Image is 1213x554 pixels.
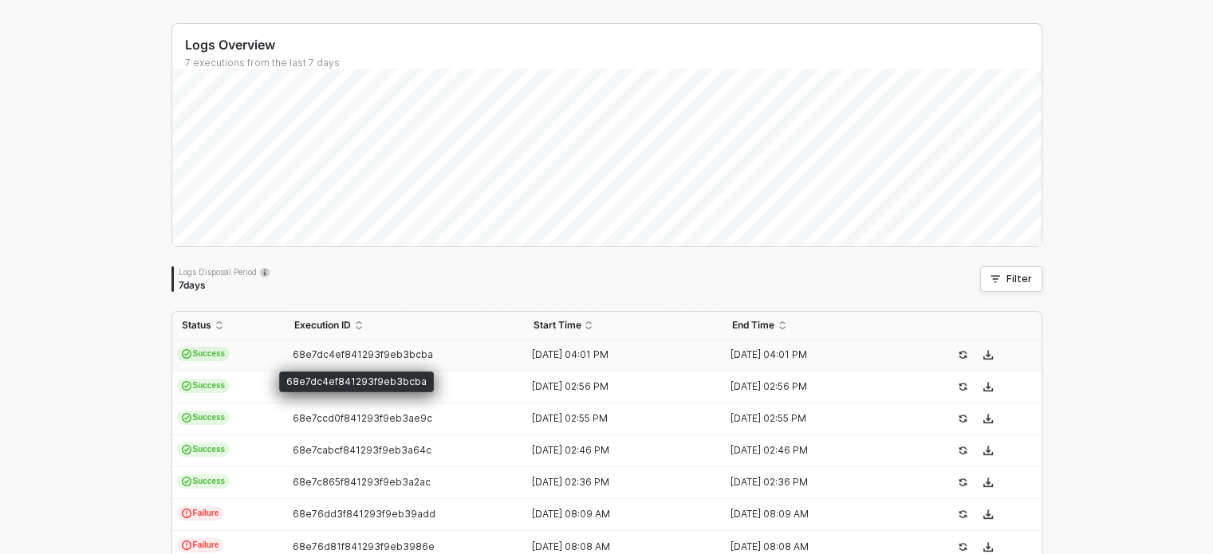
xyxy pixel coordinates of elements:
span: 68e7cabcf841293f9eb3a64c [293,444,431,456]
div: 68e7dc4ef841293f9eb3bcba [279,371,434,392]
th: Execution ID [285,312,524,340]
span: Success [177,379,230,393]
span: Success [177,411,230,425]
span: icon-download [983,509,993,519]
span: icon-cards [182,445,191,454]
div: [DATE] 02:46 PM [523,444,710,457]
span: End Time [732,319,774,332]
span: Success [177,474,230,489]
th: Status [172,312,285,340]
div: [DATE] 02:46 PM [723,444,909,457]
button: Filter [980,266,1042,292]
div: [DATE] 08:08 AM [523,540,710,553]
span: icon-cards [182,413,191,422]
div: [DATE] 02:56 PM [523,380,710,393]
span: icon-success-page [958,350,967,360]
th: End Time [723,312,922,340]
span: icon-exclamation [182,540,191,550]
div: [DATE] 02:56 PM [723,380,909,393]
div: [DATE] 02:55 PM [723,412,909,425]
div: [DATE] 08:09 AM [723,508,909,521]
span: Success [177,347,230,361]
span: icon-success-page [958,446,967,455]
span: Failure [177,538,224,552]
span: icon-success-page [958,542,967,552]
span: 68e7ccd0f841293f9eb3ae9c [293,412,432,424]
span: icon-success-page [958,414,967,423]
div: [DATE] 02:55 PM [523,412,710,425]
th: Start Time [523,312,723,340]
span: icon-download [983,382,993,391]
div: [DATE] 04:01 PM [523,348,710,361]
div: [DATE] 02:36 PM [723,476,909,489]
span: icon-success-page [958,509,967,519]
div: Logs Disposal Period [179,266,270,277]
span: icon-download [983,446,993,455]
span: Execution ID [294,319,351,332]
span: 68e76dd3f841293f9eb39add [293,508,435,520]
div: Logs Overview [185,37,1042,53]
span: Status [182,319,211,332]
div: Filter [1006,273,1032,285]
span: icon-exclamation [182,509,191,518]
span: icon-cards [182,381,191,391]
span: icon-cards [182,477,191,486]
span: icon-cards [182,349,191,359]
div: 7 days [179,279,270,292]
span: icon-success-page [958,382,967,391]
span: Failure [177,506,224,521]
span: icon-download [983,542,993,552]
span: icon-download [983,350,993,360]
span: Start Time [533,319,581,332]
span: icon-download [983,477,993,487]
div: [DATE] 02:36 PM [523,476,710,489]
span: 68e7c865f841293f9eb3a2ac [293,476,431,488]
div: [DATE] 08:09 AM [523,508,710,521]
span: icon-download [983,414,993,423]
div: 7 executions from the last 7 days [185,57,1042,69]
span: Success [177,442,230,457]
div: [DATE] 08:08 AM [723,540,909,553]
span: 68e7dc4ef841293f9eb3bcba [293,348,433,360]
span: 68e76d81f841293f9eb3986e [293,540,435,552]
div: [DATE] 04:01 PM [723,348,909,361]
span: icon-success-page [958,477,967,487]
